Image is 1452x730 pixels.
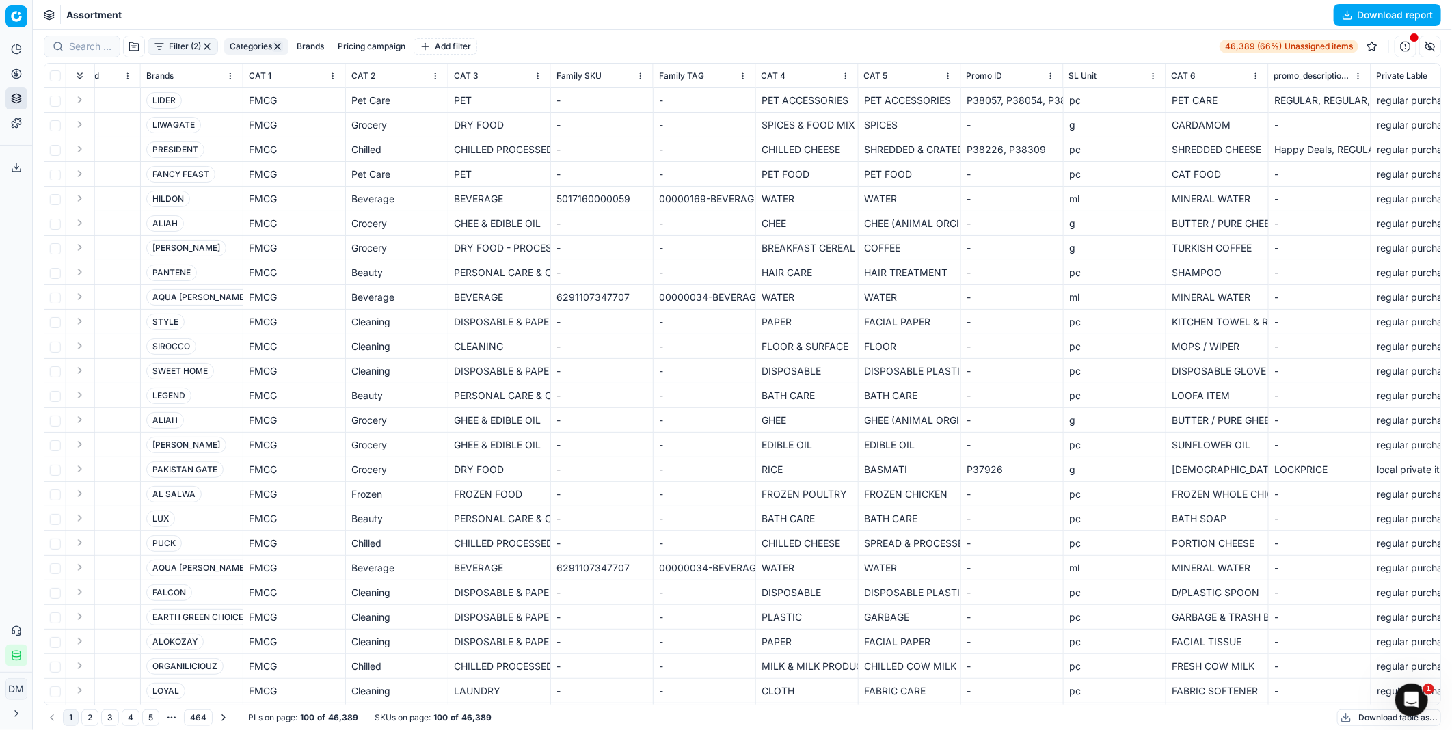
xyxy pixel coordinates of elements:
span: LIWAGATE [146,117,201,133]
div: pc [1069,315,1160,329]
div: - [659,266,750,280]
button: Expand [72,658,88,674]
div: FACIAL PAPER [864,315,955,329]
button: Expand [72,682,88,699]
div: [DEMOGRAPHIC_DATA] [1172,463,1263,476]
div: - [967,167,1058,181]
div: WATER [762,290,852,304]
div: SPICES & FOOD MIX [762,118,852,132]
button: Expand [72,559,88,576]
span: 1 [1423,684,1434,694]
div: ml [1069,192,1160,206]
div: FMCG [249,487,340,501]
strong: 46,389 [461,712,492,723]
div: FMCG [249,143,340,157]
span: ALIAH [146,215,184,232]
div: - [556,217,647,230]
div: pc [1069,94,1160,107]
div: FLOOR & SURFACE [762,340,852,353]
div: GHEE (ANIMAL ORGIN ) [864,217,955,230]
div: 6291107347707 [556,290,647,304]
div: Grocery [351,463,442,476]
div: RICE [762,463,852,476]
div: - [967,315,1058,329]
span: CAT 4 [762,70,786,81]
span: STYLE [146,314,185,330]
div: FROZEN CHICKEN [864,487,955,501]
button: Expand [72,141,88,157]
span: Brands [146,70,174,81]
div: - [1274,438,1365,452]
div: - [659,167,750,181]
div: Frozen [351,487,442,501]
button: 2 [81,709,98,726]
div: Cleaning [351,315,442,329]
div: P37926 [967,463,1058,476]
div: 5017160000059 [556,192,647,206]
div: PET [454,94,545,107]
div: BEVERAGE [454,290,545,304]
div: FROZEN WHOLE CHICKEN [1172,487,1263,501]
div: Happy Deals, REGULAR [1274,143,1365,157]
div: FMCG [249,512,340,526]
span: SL Unit [1069,70,1097,81]
div: - [556,118,647,132]
button: 4 [122,709,139,726]
div: - [967,414,1058,427]
iframe: Intercom live chat [1395,684,1428,716]
div: - [659,315,750,329]
div: - [659,241,750,255]
div: pc [1069,266,1160,280]
div: - [967,217,1058,230]
button: Expand [72,215,88,231]
div: 00000169-BEVERAGE [659,192,750,206]
div: - [659,414,750,427]
span: CAT 6 [1172,70,1196,81]
div: 00000034-BEVERAGE [659,290,750,304]
button: DM [5,678,27,700]
button: Expand [72,92,88,108]
div: PET FOOD [762,167,852,181]
div: DRY FOOD [454,463,545,476]
button: Pricing campaign [332,38,411,55]
div: BUTTER / PURE GHEE [1172,414,1263,427]
div: - [967,340,1058,353]
button: Expand [72,535,88,551]
div: - [659,438,750,452]
div: pc [1069,143,1160,157]
div: - [1274,290,1365,304]
div: BATH CARE [864,512,955,526]
span: DM [6,679,27,699]
span: Family TAG [659,70,704,81]
div: FMCG [249,290,340,304]
button: Expand [72,387,88,403]
nav: breadcrumb [66,8,122,22]
input: Search by SKU or title [69,40,111,53]
div: GHEE & EDIBLE OIL [454,217,545,230]
button: Expand all [72,68,88,84]
div: - [1274,512,1365,526]
div: DISPOSABLE & PAPER [454,364,545,378]
div: LOCKPRICE [1274,463,1365,476]
div: EDIBLE OIL [864,438,955,452]
div: P38057, P38054, P38286, P38053, P38056, P38055 [967,94,1058,107]
div: - [659,94,750,107]
div: - [659,340,750,353]
div: - [556,167,647,181]
div: pc [1069,487,1160,501]
span: Private Lable [1377,70,1428,81]
span: Assortment [66,8,122,22]
div: WATER [864,192,955,206]
div: - [659,217,750,230]
div: Beauty [351,266,442,280]
div: - [659,143,750,157]
div: P38226, P38309 [967,143,1058,157]
div: DISPOSABLE [762,364,852,378]
div: GHEE & EDIBLE OIL [454,438,545,452]
button: Expand [72,116,88,133]
div: g [1069,463,1160,476]
div: - [556,438,647,452]
strong: 100 [433,712,448,723]
div: DRY FOOD [454,118,545,132]
div: g [1069,217,1160,230]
